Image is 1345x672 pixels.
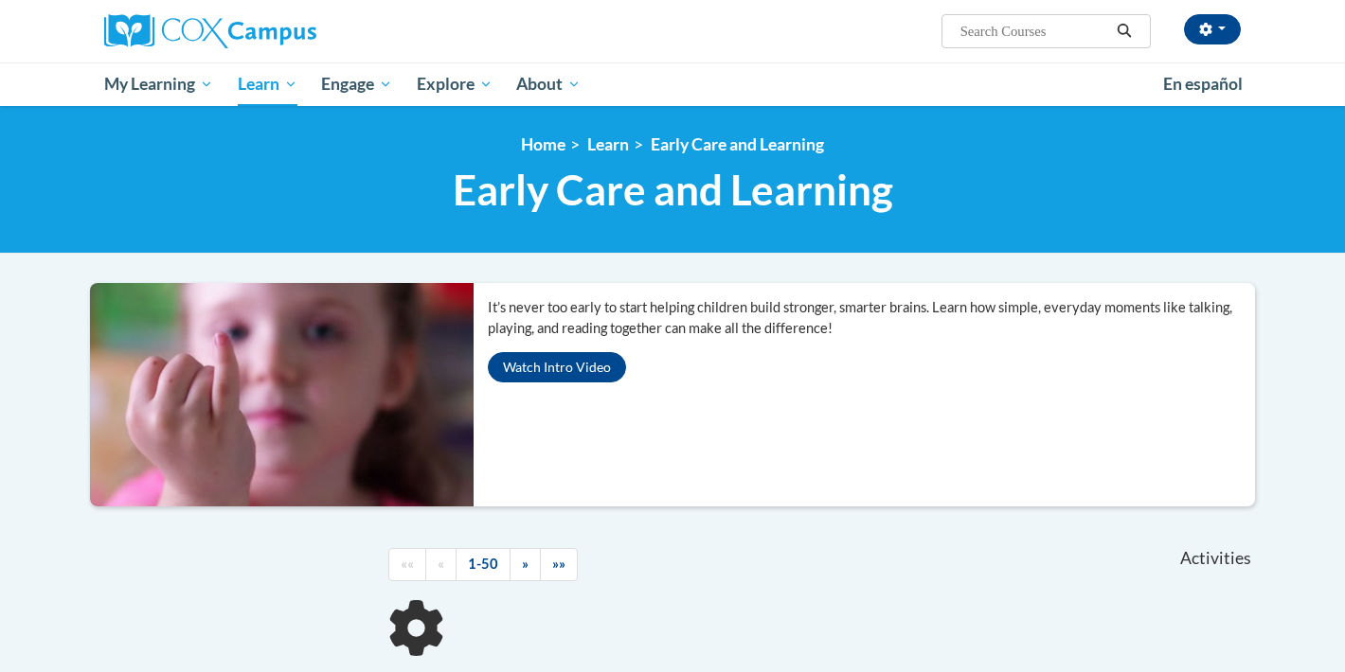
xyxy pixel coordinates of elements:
span: My Learning [104,73,213,96]
span: En español [1163,74,1243,94]
a: Next [510,548,541,581]
a: 1-50 [456,548,511,581]
span: »» [552,556,565,572]
a: En español [1151,64,1255,104]
a: Previous [425,548,457,581]
span: « [438,556,444,572]
a: Home [521,134,565,154]
span: Early Care and Learning [453,165,893,215]
a: Engage [309,62,404,106]
span: Engage [321,73,392,96]
a: Early Care and Learning [651,134,824,154]
button: Search [1110,20,1139,43]
span: Explore [417,73,493,96]
button: Account Settings [1184,14,1241,44]
input: Search Courses [959,20,1110,43]
a: My Learning [92,62,225,106]
span: «« [401,556,414,572]
div: Main menu [76,62,1269,106]
img: Cox Campus [104,14,316,48]
a: Begining [388,548,426,581]
span: About [516,73,581,96]
button: Watch Intro Video [488,352,626,382]
a: Learn [587,134,629,154]
a: Learn [225,62,310,106]
span: Learn [238,73,297,96]
a: About [505,62,594,106]
p: It’s never too early to start helping children build stronger, smarter brains. Learn how simple, ... [488,297,1255,339]
a: Explore [404,62,505,106]
span: Activities [1180,548,1251,569]
span: » [522,556,529,572]
a: Cox Campus [104,14,464,48]
a: End [540,548,578,581]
